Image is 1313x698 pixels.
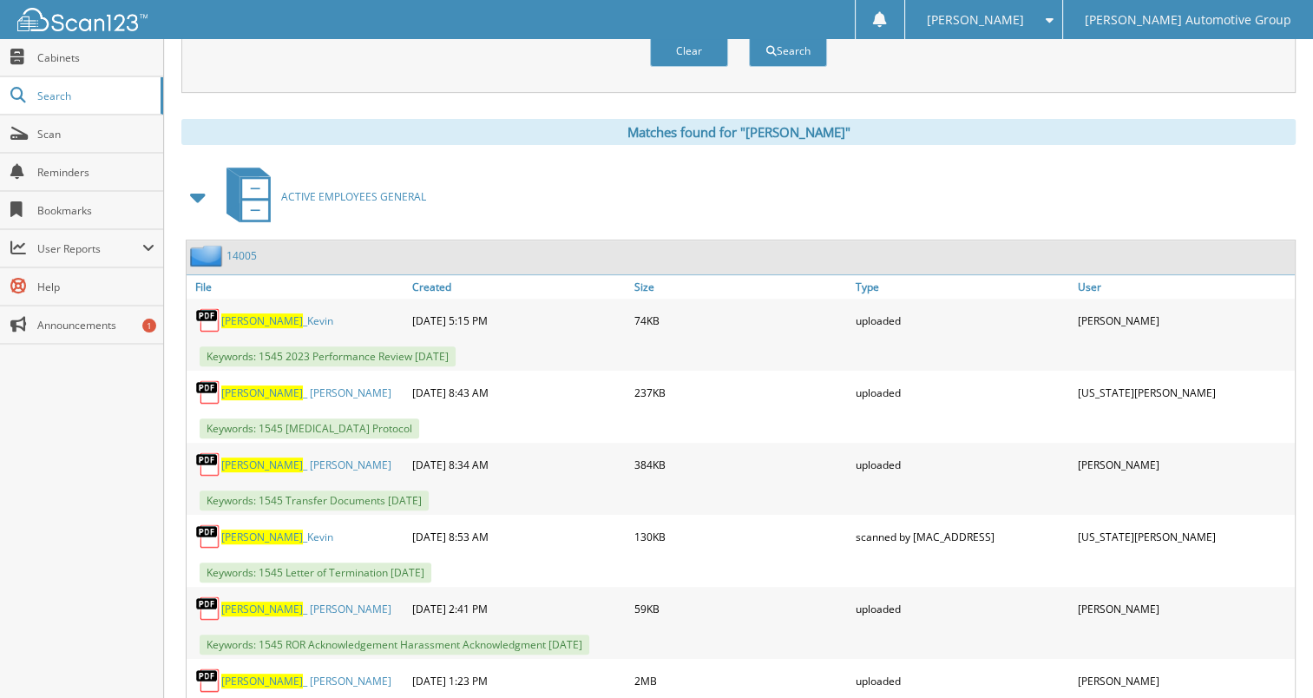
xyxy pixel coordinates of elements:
span: [PERSON_NAME] [221,458,303,472]
span: [PERSON_NAME] Automotive Group [1085,15,1291,25]
span: Help [37,280,154,294]
div: Matches found for "[PERSON_NAME]" [181,119,1296,145]
div: [DATE] 8:53 AM [408,519,629,554]
span: ACTIVE EMPLOYEES GENERAL [281,189,426,204]
span: User Reports [37,241,142,256]
span: [PERSON_NAME] [927,15,1024,25]
span: [PERSON_NAME] [221,530,303,544]
iframe: Chat Widget [1226,615,1313,698]
span: Reminders [37,165,154,180]
span: Keywords: 1545 Letter of Termination [DATE] [200,563,431,583]
div: 1 [142,319,156,333]
div: uploaded [851,663,1073,698]
div: [US_STATE][PERSON_NAME] [1073,375,1295,410]
a: Type [851,275,1073,299]
img: PDF.png [195,523,221,550]
span: Search [37,89,152,103]
span: Keywords: 1545 Transfer Documents [DATE] [200,491,429,510]
a: [PERSON_NAME]_Kevin [221,313,333,328]
div: [DATE] 2:41 PM [408,591,629,626]
span: [PERSON_NAME] [221,674,303,688]
a: Size [630,275,851,299]
span: Announcements [37,318,154,333]
a: Created [408,275,629,299]
div: [US_STATE][PERSON_NAME] [1073,519,1295,554]
img: PDF.png [195,596,221,622]
div: uploaded [851,447,1073,482]
div: [DATE] 1:23 PM [408,663,629,698]
div: 384KB [630,447,851,482]
div: 237KB [630,375,851,410]
button: Clear [650,35,728,67]
div: [PERSON_NAME] [1073,303,1295,338]
img: folder2.png [190,245,226,267]
div: uploaded [851,375,1073,410]
div: uploaded [851,591,1073,626]
img: scan123-logo-white.svg [17,8,148,31]
a: [PERSON_NAME]_Kevin [221,530,333,544]
span: [PERSON_NAME] [221,385,303,400]
button: Search [749,35,827,67]
a: [PERSON_NAME]_ [PERSON_NAME] [221,385,391,400]
span: Scan [37,127,154,142]
span: Keywords: 1545 2023 Performance Review [DATE] [200,346,456,366]
div: scanned by [MAC_ADDRESS] [851,519,1073,554]
div: [DATE] 8:43 AM [408,375,629,410]
div: 130KB [630,519,851,554]
div: [PERSON_NAME] [1073,447,1295,482]
a: 14005 [226,248,257,263]
span: Cabinets [37,50,154,65]
a: [PERSON_NAME]_ [PERSON_NAME] [221,458,391,472]
div: [DATE] 5:15 PM [408,303,629,338]
span: [PERSON_NAME] [221,313,303,328]
span: Keywords: 1545 ROR Acknowledgement Harassment Acknowledgment [DATE] [200,635,589,655]
div: [PERSON_NAME] [1073,663,1295,698]
div: 2MB [630,663,851,698]
a: [PERSON_NAME]_ [PERSON_NAME] [221,674,391,688]
div: uploaded [851,303,1073,338]
span: [PERSON_NAME] [221,602,303,616]
img: PDF.png [195,379,221,405]
a: ACTIVE EMPLOYEES GENERAL [216,162,426,231]
a: [PERSON_NAME]_ [PERSON_NAME] [221,602,391,616]
div: [PERSON_NAME] [1073,591,1295,626]
a: User [1073,275,1295,299]
img: PDF.png [195,451,221,477]
div: 59KB [630,591,851,626]
div: 74KB [630,303,851,338]
img: PDF.png [195,307,221,333]
div: [DATE] 8:34 AM [408,447,629,482]
span: Keywords: 1545 [MEDICAL_DATA] Protocol [200,418,419,438]
a: File [187,275,408,299]
span: Bookmarks [37,203,154,218]
img: PDF.png [195,668,221,694]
